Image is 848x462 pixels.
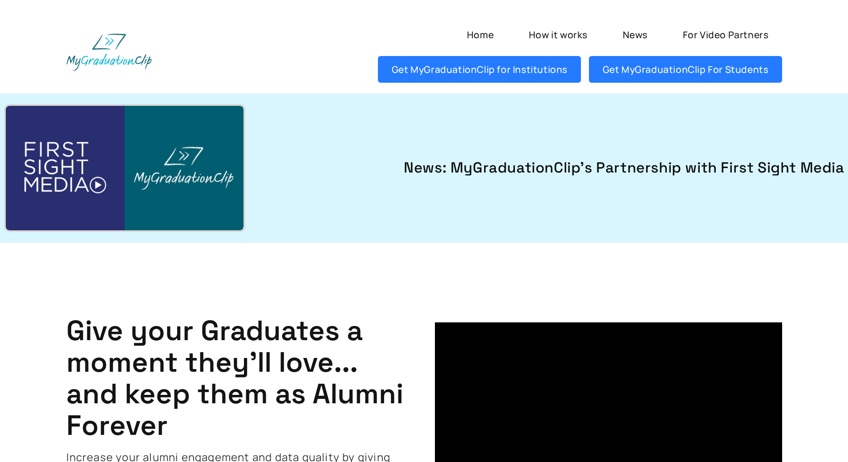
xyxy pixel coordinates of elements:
[669,21,782,48] a: For Video Partners
[66,315,414,441] h1: Give your Graduates a moment they'll love... and keep them as Alumni Forever
[589,56,782,83] a: Get MyGraduationClip For Students
[609,21,661,48] a: News
[515,21,601,48] a: How it works
[267,157,844,179] a: News: MyGraduationClip's Partnership with First Sight Media
[453,21,507,48] a: Home
[378,56,581,83] a: Get MyGraduationClip for Institutions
